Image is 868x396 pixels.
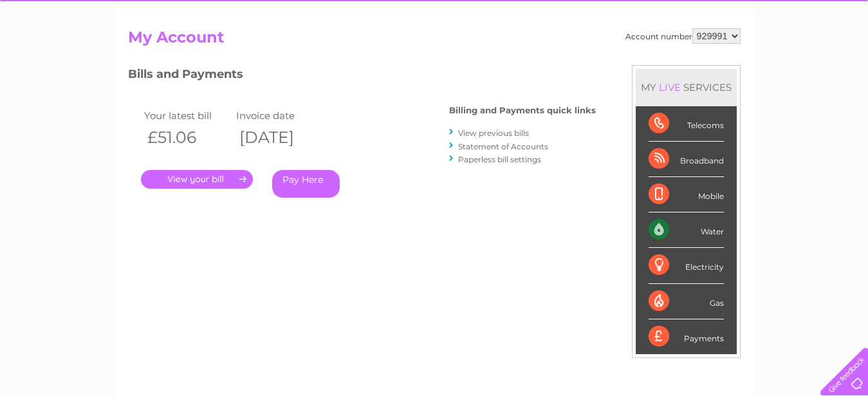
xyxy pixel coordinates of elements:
div: Mobile [649,177,724,212]
div: Account number [625,28,741,44]
div: Clear Business is a trading name of Verastar Limited (registered in [GEOGRAPHIC_DATA] No. 3667643... [131,7,739,62]
div: Payments [649,319,724,354]
div: Telecoms [649,106,724,142]
a: Energy [674,55,702,64]
a: Contact [782,55,814,64]
a: Log out [826,55,856,64]
a: . [141,170,253,189]
th: £51.06 [141,124,234,151]
a: Pay Here [272,170,340,198]
a: Telecoms [710,55,748,64]
div: LIVE [656,81,683,93]
a: Statement of Accounts [458,142,548,151]
th: [DATE] [233,124,326,151]
h3: Bills and Payments [128,65,596,88]
h2: My Account [128,28,741,53]
div: MY SERVICES [636,69,737,106]
div: Gas [649,284,724,319]
img: logo.png [30,33,96,73]
div: Electricity [649,248,724,283]
td: Invoice date [233,107,326,124]
a: Blog [756,55,775,64]
a: View previous bills [458,128,529,138]
td: Your latest bill [141,107,234,124]
a: 0333 014 3131 [625,6,714,23]
a: Paperless bill settings [458,155,541,164]
a: Water [642,55,666,64]
div: Broadband [649,142,724,177]
h4: Billing and Payments quick links [449,106,596,115]
div: Water [649,212,724,248]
